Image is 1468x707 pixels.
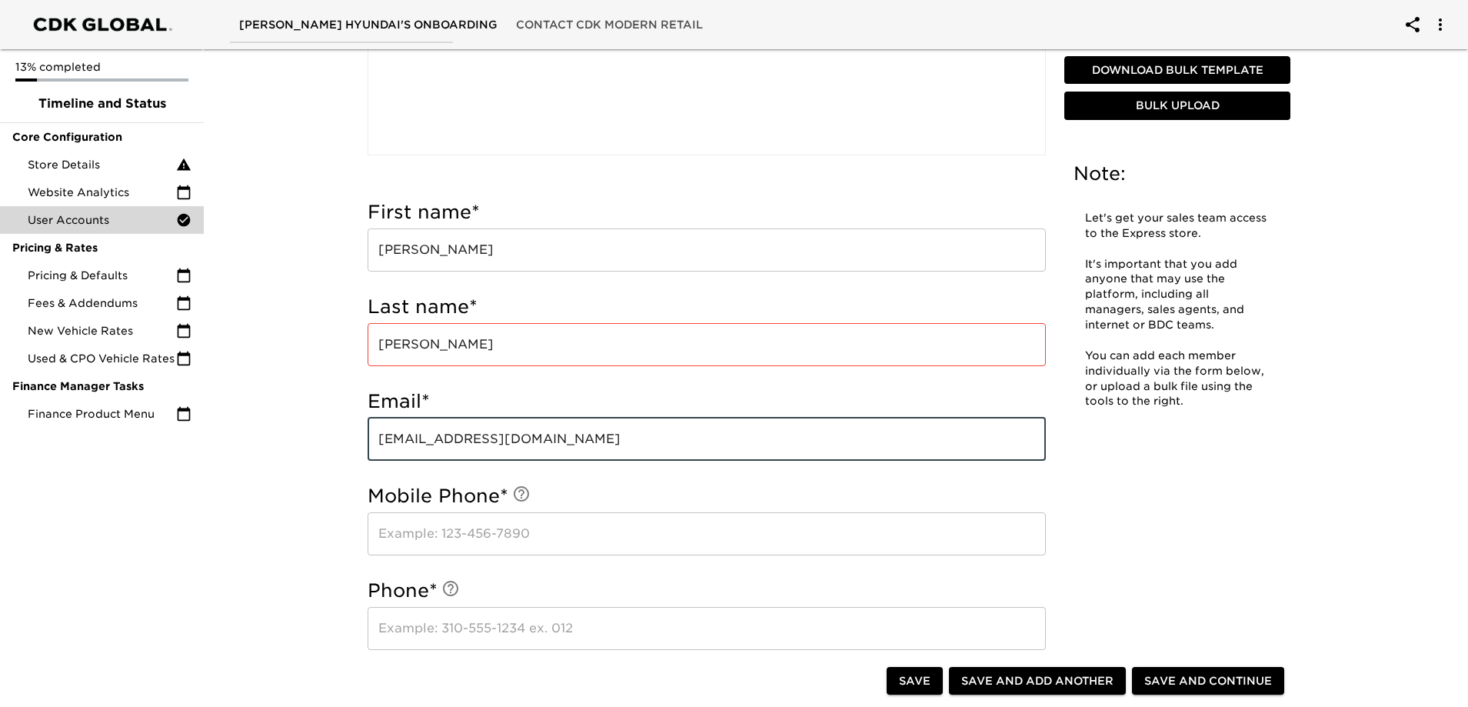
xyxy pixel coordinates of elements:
span: Fees & Addendums [28,295,176,311]
span: Finance Manager Tasks [12,379,191,394]
button: account of current user [1394,6,1431,43]
button: Save and Continue [1132,667,1284,695]
span: [PERSON_NAME] Hyundai's Onboarding [239,15,498,35]
span: Used & CPO Vehicle Rates [28,351,176,366]
button: Save and Add Another [949,667,1126,695]
span: Store Details [28,157,176,172]
h5: First name [368,200,1046,225]
span: Finance Product Menu [28,406,176,422]
span: Core Configuration [12,129,191,145]
span: Pricing & Rates [12,240,191,255]
h5: Note: [1074,162,1281,186]
h5: Email [368,389,1046,414]
input: Example: 310-555-1234 ex. 012 [368,607,1046,650]
h5: Mobile Phone [368,484,1046,509]
span: Bulk Upload [1070,97,1284,116]
h5: Last name [368,295,1046,319]
h5: Phone [368,579,1046,603]
span: New Vehicle Rates [28,323,176,338]
span: Pricing & Defaults [28,268,176,283]
p: You can add each member individually via the form below, or upload a bulk file using the tools to... [1085,348,1270,410]
button: Save [887,667,943,695]
span: Save [899,672,930,691]
p: It's important that you add anyone that may use the platform, including all managers, sales agent... [1085,257,1270,333]
span: User Accounts [28,212,176,228]
span: Website Analytics [28,185,176,200]
input: Example: 123-456-7890 [368,512,1046,555]
button: Bulk Upload [1064,92,1290,121]
p: Let's get your sales team access to the Express store. [1085,211,1270,242]
span: Download Bulk Template [1070,61,1284,80]
span: Save and Add Another [961,672,1113,691]
span: Save and Continue [1144,672,1272,691]
span: Contact CDK Modern Retail [516,15,703,35]
button: Download Bulk Template [1064,56,1290,85]
button: account of current user [1422,6,1459,43]
p: 13% completed [15,59,188,75]
span: Timeline and Status [12,95,191,113]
